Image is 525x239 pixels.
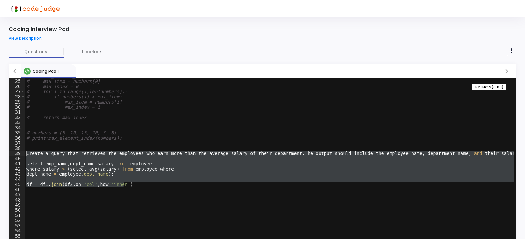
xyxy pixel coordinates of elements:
div: 42 [9,166,25,172]
div: 47 [9,192,25,197]
div: 41 [9,161,25,166]
div: 46 [9,187,25,192]
img: logo [9,2,60,15]
div: 43 [9,172,25,177]
span: Timeline [81,48,101,55]
div: 29 [9,99,25,105]
div: 48 [9,197,25,203]
div: 45 [9,182,25,187]
div: Coding Interview Pad [9,26,69,33]
div: 27 [9,89,25,94]
div: 55 [9,233,25,239]
div: 28 [9,94,25,99]
div: 37 [9,141,25,146]
div: 50 [9,208,25,213]
div: 53 [9,223,25,228]
div: 25 [9,79,25,84]
span: Coding Pad 1 [33,68,59,74]
div: 26 [9,84,25,89]
div: 38 [9,146,25,151]
div: 44 [9,177,25,182]
div: 39 [9,151,25,156]
div: 54 [9,228,25,233]
div: 51 [9,213,25,218]
div: 36 [9,135,25,141]
div: 49 [9,203,25,208]
span: PYTHON(3.8.1) [475,84,503,90]
div: 32 [9,115,25,120]
a: View Description [9,36,47,41]
div: 30 [9,105,25,110]
div: 33 [9,120,25,125]
span: Questions [9,48,64,55]
div: 52 [9,218,25,223]
div: 35 [9,130,25,135]
div: 34 [9,125,25,130]
div: 31 [9,110,25,115]
div: 40 [9,156,25,161]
